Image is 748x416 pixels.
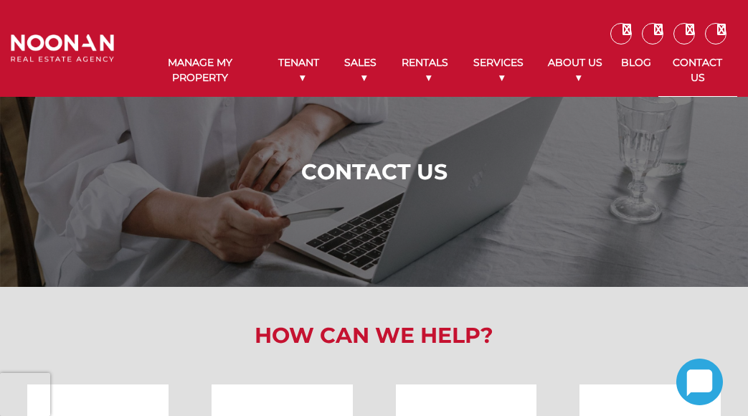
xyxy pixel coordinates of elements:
[658,44,737,97] a: Contact Us
[536,44,613,96] a: About Us
[11,34,114,63] img: Noonan Real Estate Agency
[389,44,460,96] a: Rentals
[614,44,658,81] a: Blog
[331,44,389,96] a: Sales
[14,159,734,185] h1: Contact Us
[136,44,265,96] a: Manage My Property
[265,44,331,96] a: Tenant
[460,44,536,96] a: Services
